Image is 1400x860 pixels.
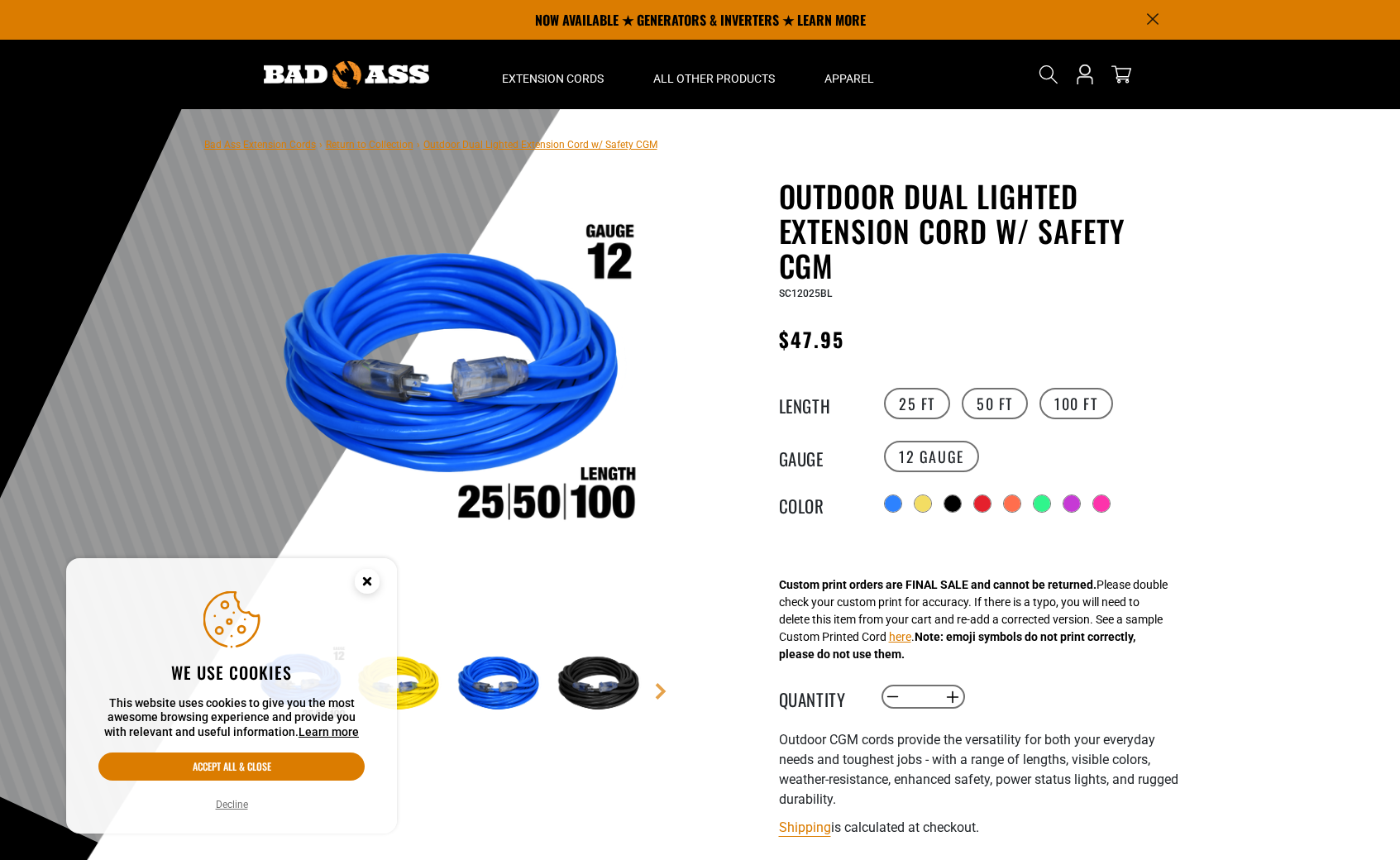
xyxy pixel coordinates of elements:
[779,324,844,354] span: $47.95
[884,441,979,472] label: 12 Gauge
[628,40,800,109] summary: All Other Products
[477,40,628,109] summary: Extension Cords
[502,71,604,86] span: Extension Cords
[204,134,657,154] nav: breadcrumbs
[884,388,950,419] label: 25 FT
[779,819,831,835] a: Shipping
[1035,61,1062,88] summary: Search
[962,388,1028,419] label: 50 FT
[779,816,1184,838] div: is calculated at checkout.
[779,578,1097,591] strong: Custom print orders are FINAL SALE and cannot be returned.
[423,139,657,150] span: Outdoor Dual Lighted Extension Cord w/ Safety CGM
[652,683,669,700] a: Next
[653,71,775,86] span: All Other Products
[66,558,397,834] aside: Cookie Consent
[779,493,862,514] legend: Color
[98,752,365,781] button: Accept all & close
[453,637,549,733] img: Blue
[779,732,1178,807] span: Outdoor CGM cords provide the versatility for both your everyday needs and toughest jobs - with a...
[326,139,413,150] a: Return to Collection
[779,446,862,467] legend: Gauge
[800,40,899,109] summary: Apparel
[319,139,323,150] span: ›
[779,288,832,299] span: SC12025BL
[824,71,874,86] span: Apparel
[1039,388,1113,419] label: 100 FT
[889,628,911,646] button: here
[779,576,1168,663] div: Please double check your custom print for accuracy. If there is a typo, you will need to delete t...
[417,139,420,150] span: ›
[553,637,649,733] img: Black
[204,139,316,150] a: Bad Ass Extension Cords
[779,630,1135,661] strong: Note: emoji symbols do not print correctly, please do not use them.
[353,637,449,733] img: Yellow
[98,662,365,683] h2: We use cookies
[264,61,429,88] img: Bad Ass Extension Cords
[779,686,862,708] label: Quantity
[779,393,862,414] legend: Length
[211,796,253,813] button: Decline
[299,725,359,738] a: Learn more
[98,696,365,740] p: This website uses cookies to give you the most awesome browsing experience and provide you with r...
[779,179,1184,283] h1: Outdoor Dual Lighted Extension Cord w/ Safety CGM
